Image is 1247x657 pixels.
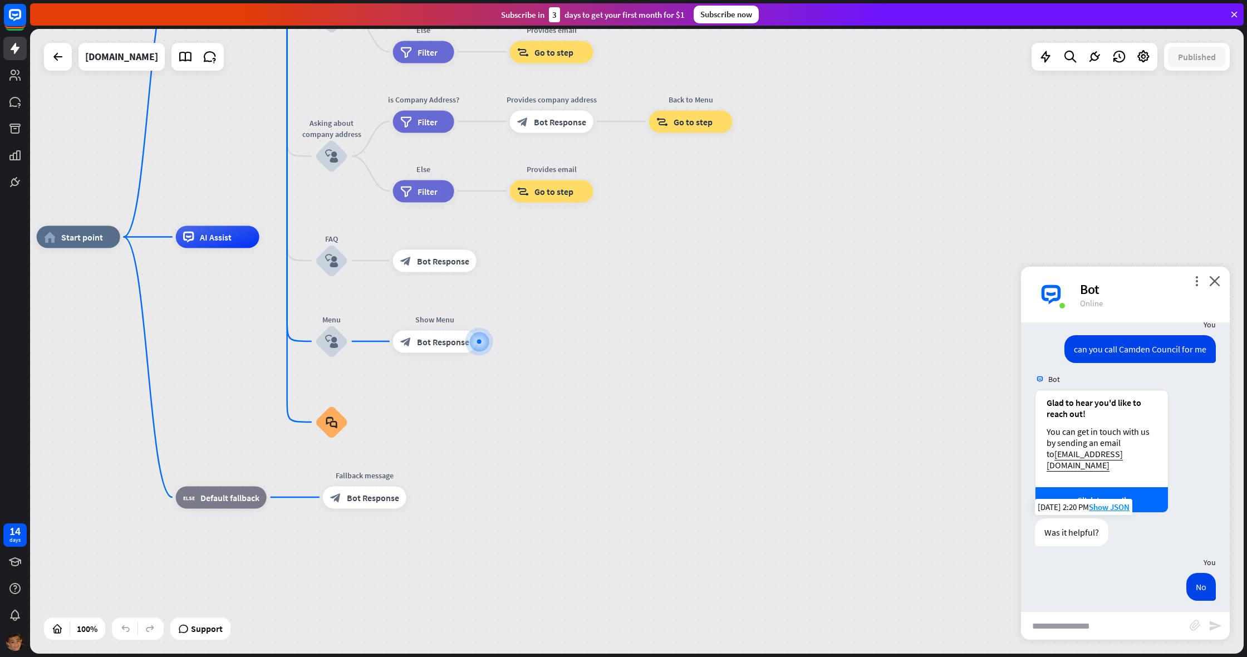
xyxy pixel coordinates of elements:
[656,116,668,127] i: block_goto
[400,116,412,127] i: filter
[1204,557,1216,567] span: You
[501,7,685,22] div: Subscribe in days to get your first month for $1
[315,469,415,481] div: Fallback message
[9,526,21,536] div: 14
[417,255,469,266] span: Bot Response
[1186,573,1216,601] div: No
[418,116,438,127] span: Filter
[1048,374,1060,384] span: Bot
[73,620,101,638] div: 100%
[502,163,602,174] div: Provides email
[298,233,365,244] div: FAQ
[9,4,42,38] button: Open LiveChat chat widget
[1035,518,1108,546] div: Was it helpful?
[44,232,56,243] i: home_2
[502,94,602,105] div: Provides company address
[385,313,485,325] div: Show Menu
[1190,620,1201,631] i: block_attachment
[330,492,341,503] i: block_bot_response
[641,94,741,105] div: Back to Menu
[517,46,529,57] i: block_goto
[1080,298,1216,308] div: Online
[1047,426,1157,470] div: You can get in touch with us by sending an email to
[61,232,103,243] span: Start point
[183,492,195,503] i: block_fallback
[1064,335,1216,363] div: can you call Camden Council for me
[85,43,158,71] div: camden.nsw.gov.au
[1204,320,1216,330] span: You
[1047,448,1123,470] a: [EMAIL_ADDRESS][DOMAIN_NAME]
[298,117,365,140] div: Asking about company address
[200,492,259,503] span: Default fallback
[418,185,438,197] span: Filter
[9,536,21,544] div: days
[1080,281,1216,298] div: Bot
[694,6,759,23] div: Subscribe now
[325,150,338,163] i: block_user_input
[1209,619,1222,633] i: send
[534,116,586,127] span: Bot Response
[1035,499,1132,515] div: [DATE] 2:20 PM
[400,255,411,266] i: block_bot_response
[417,336,469,347] span: Bot Response
[385,24,463,35] div: Else
[517,185,529,197] i: block_goto
[400,185,412,197] i: filter
[347,492,399,503] span: Bot Response
[502,24,602,35] div: Provides email
[400,336,411,347] i: block_bot_response
[1041,495,1162,506] div: Click to email
[534,46,573,57] span: Go to step
[418,46,438,57] span: Filter
[1191,276,1202,286] i: more_vert
[191,620,223,638] span: Support
[517,116,528,127] i: block_bot_response
[400,46,412,57] i: filter
[385,94,463,105] div: is Company Address?
[325,335,338,348] i: block_user_input
[1047,397,1157,419] div: Glad to hear you'd like to reach out!
[674,116,713,127] span: Go to step
[1089,502,1130,512] span: Show JSON
[1168,47,1226,67] button: Published
[534,185,573,197] span: Go to step
[1209,276,1220,286] i: close
[385,163,463,174] div: Else
[549,7,560,22] div: 3
[298,313,365,325] div: Menu
[326,416,337,428] i: block_faq
[325,254,338,267] i: block_user_input
[200,232,232,243] span: AI Assist
[3,523,27,547] a: 14 days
